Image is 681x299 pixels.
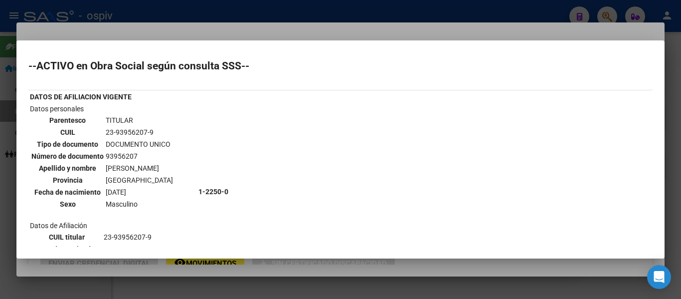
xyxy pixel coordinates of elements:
[103,232,195,243] td: 23-93956207-9
[105,175,173,186] td: [GEOGRAPHIC_DATA]
[29,103,197,280] td: Datos personales Datos de Afiliación
[31,232,102,243] th: CUIL titular
[30,93,132,101] b: DATOS DE AFILIACION VIGENTE
[31,127,104,138] th: CUIL
[105,127,173,138] td: 23-93956207-9
[105,199,173,210] td: Masculino
[31,139,104,150] th: Tipo de documento
[105,187,173,198] td: [DATE]
[28,61,653,71] h2: --ACTIVO en Obra Social según consulta SSS--
[31,175,104,186] th: Provincia
[31,163,104,174] th: Apellido y nombre
[647,265,671,289] div: Open Intercom Messenger
[105,115,173,126] td: TITULAR
[105,139,173,150] td: DOCUMENTO UNICO
[31,115,104,126] th: Parentesco
[31,187,104,198] th: Fecha de nacimiento
[31,151,104,162] th: Número de documento
[105,163,173,174] td: [PERSON_NAME]
[105,151,173,162] td: 93956207
[103,244,195,255] td: 30-50083408-7
[31,199,104,210] th: Sexo
[31,244,102,255] th: CUIT de empleador
[198,188,228,196] b: 1-2250-0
